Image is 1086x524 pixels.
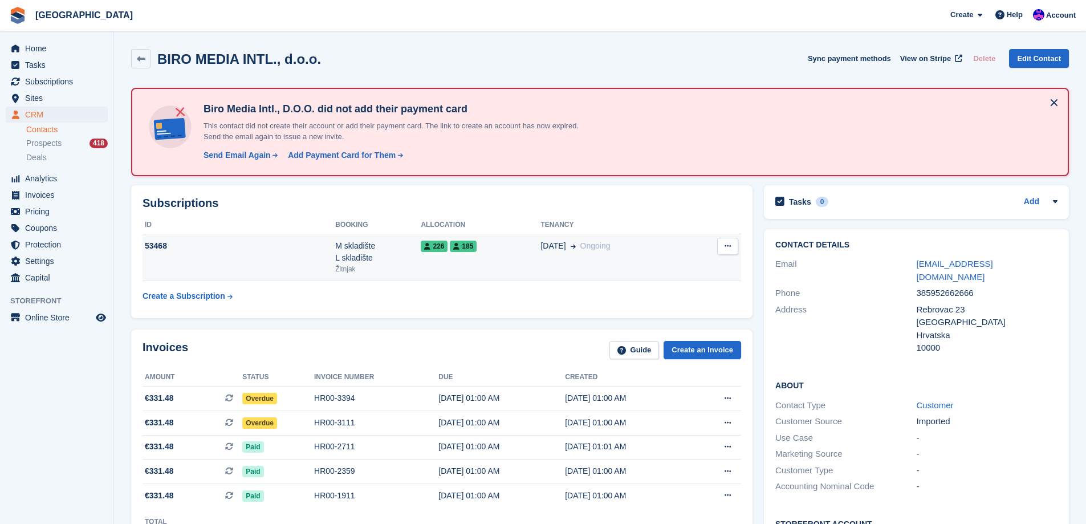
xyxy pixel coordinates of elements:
div: [DATE] 01:00 AM [438,441,565,453]
span: Invoices [25,187,93,203]
div: 385952662666 [917,287,1057,300]
span: Deals [26,152,47,163]
div: Create a Subscription [143,290,225,302]
div: [DATE] 01:00 AM [438,490,565,502]
span: Protection [25,237,93,253]
div: Imported [917,415,1057,428]
span: Online Store [25,310,93,326]
span: €331.48 [145,465,174,477]
span: €331.48 [145,441,174,453]
a: [EMAIL_ADDRESS][DOMAIN_NAME] [917,259,993,282]
div: Rebrovac 23 [917,303,1057,316]
h2: Invoices [143,341,188,360]
span: Overdue [242,417,277,429]
a: Create an Invoice [664,341,741,360]
span: CRM [25,107,93,123]
a: View on Stripe [896,49,965,68]
div: 10000 [917,342,1057,355]
a: Customer [917,400,954,410]
a: Deals [26,152,108,164]
a: menu [6,220,108,236]
span: Analytics [25,170,93,186]
span: Tasks [25,57,93,73]
h2: Contact Details [775,241,1057,250]
a: menu [6,204,108,220]
span: Coupons [25,220,93,236]
button: Delete [969,49,1000,68]
div: Contact Type [775,399,916,412]
th: Invoice number [314,368,438,387]
span: Overdue [242,393,277,404]
th: Booking [335,216,421,234]
div: Use Case [775,432,916,445]
div: 0 [816,197,829,207]
button: Sync payment methods [808,49,891,68]
th: Allocation [421,216,540,234]
img: no-card-linked-e7822e413c904bf8b177c4d89f31251c4716f9871600ec3ca5bfc59e148c83f4.svg [146,103,194,151]
span: Account [1046,10,1076,21]
a: menu [6,170,108,186]
h2: Subscriptions [143,197,741,210]
div: [DATE] 01:00 AM [565,417,692,429]
div: [DATE] 01:00 AM [565,465,692,477]
div: Address [775,303,916,355]
div: Send Email Again [204,149,271,161]
div: Žitnjak [335,264,421,274]
a: menu [6,40,108,56]
a: Add [1024,196,1039,209]
span: Paid [242,441,263,453]
div: 53468 [143,240,335,252]
a: menu [6,237,108,253]
th: Created [565,368,692,387]
div: Email [775,258,916,283]
div: - [917,464,1057,477]
div: HR00-3394 [314,392,438,404]
span: Ongoing [580,241,611,250]
div: [DATE] 01:00 AM [438,417,565,429]
a: Contacts [26,124,108,135]
div: Marketing Source [775,448,916,461]
div: - [917,480,1057,493]
a: Preview store [94,311,108,324]
span: Create [950,9,973,21]
span: View on Stripe [900,53,951,64]
div: HR00-2359 [314,465,438,477]
span: Storefront [10,295,113,307]
span: Paid [242,466,263,477]
div: Customer Source [775,415,916,428]
span: 226 [421,241,448,252]
div: HR00-2711 [314,441,438,453]
div: Accounting Nominal Code [775,480,916,493]
span: Settings [25,253,93,269]
div: [DATE] 01:00 AM [565,490,692,502]
div: [DATE] 01:00 AM [438,465,565,477]
img: stora-icon-8386f47178a22dfd0bd8f6a31ec36ba5ce8667c1dd55bd0f319d3a0aa187defe.svg [9,7,26,24]
div: HR00-1911 [314,490,438,502]
span: €331.48 [145,417,174,429]
a: menu [6,57,108,73]
a: Prospects 418 [26,137,108,149]
div: - [917,432,1057,445]
a: Edit Contact [1009,49,1069,68]
a: Add Payment Card for Them [283,149,404,161]
h2: BIRO MEDIA INTL., d.o.o. [157,51,321,67]
span: Subscriptions [25,74,93,90]
div: Add Payment Card for Them [288,149,396,161]
div: [GEOGRAPHIC_DATA] [917,316,1057,329]
th: ID [143,216,335,234]
span: €331.48 [145,392,174,404]
span: Help [1007,9,1023,21]
div: Phone [775,287,916,300]
a: menu [6,310,108,326]
a: menu [6,107,108,123]
div: - [917,448,1057,461]
a: menu [6,253,108,269]
div: 418 [90,139,108,148]
a: menu [6,270,108,286]
span: Capital [25,270,93,286]
span: Pricing [25,204,93,220]
th: Due [438,368,565,387]
a: [GEOGRAPHIC_DATA] [31,6,137,25]
div: Customer Type [775,464,916,477]
th: Tenancy [540,216,690,234]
